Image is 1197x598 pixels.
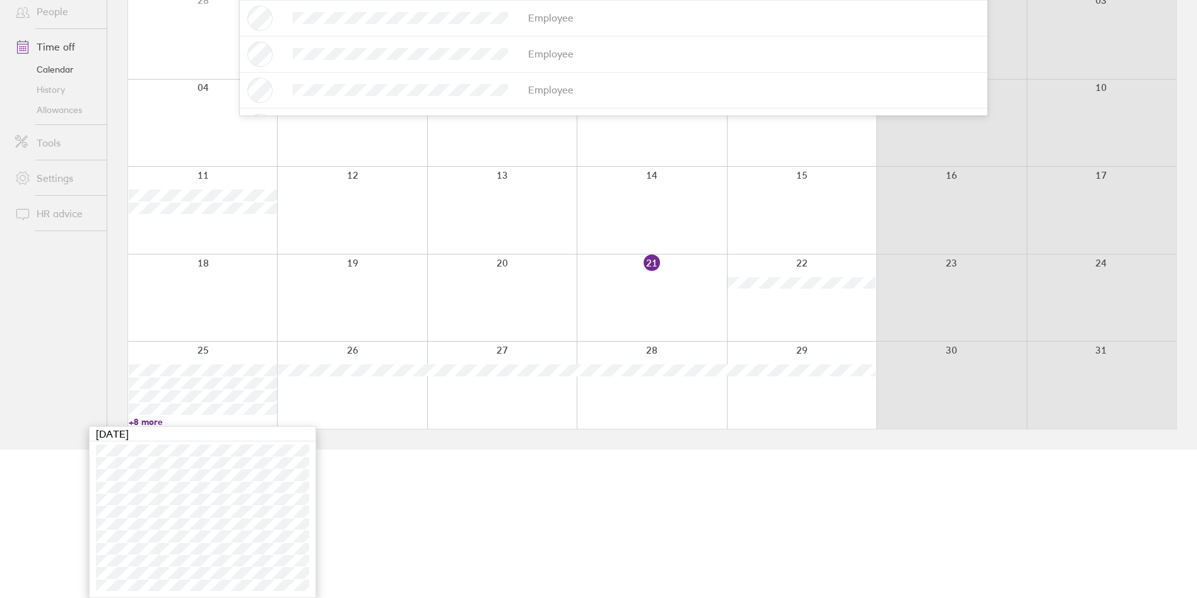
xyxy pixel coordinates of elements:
a: Time off [5,34,107,59]
a: Tools [5,130,107,155]
a: Calendar [5,59,107,80]
a: HR advice [5,201,107,226]
div: Employee [528,48,574,59]
div: [DATE] [90,427,315,441]
a: History [5,80,107,100]
div: Employee [528,84,574,95]
a: Allowances [5,100,107,120]
a: +8 more [129,416,277,428]
div: Employee [528,12,574,23]
a: Settings [5,165,107,191]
